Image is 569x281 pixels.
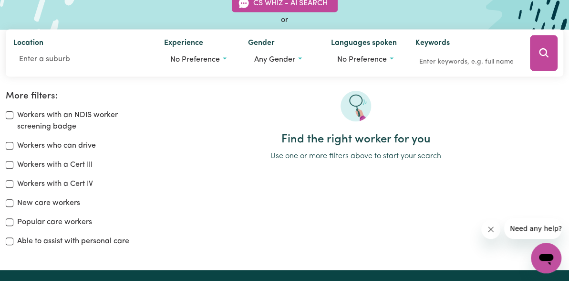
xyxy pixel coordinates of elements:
button: Search [530,35,558,71]
label: Workers with an NDIS worker screening badge [17,109,136,132]
div: or [6,14,563,25]
label: New care workers [17,197,80,209]
button: Worker experience options [164,50,233,68]
label: Keywords [415,37,449,50]
span: Need any help? [6,7,58,14]
input: Enter a suburb [13,50,149,67]
span: No preference [170,55,220,63]
iframe: Button to launch messaging window [531,243,561,273]
label: Gender [248,37,275,50]
label: Workers with a Cert III [17,159,93,171]
label: Popular care workers [17,216,92,228]
button: Worker language preferences [331,50,400,68]
button: Worker gender preference [248,50,316,68]
h2: More filters: [6,91,136,102]
label: Able to assist with personal care [17,236,129,247]
iframe: Message from company [504,218,561,239]
p: Use one or more filters above to start your search [148,151,563,162]
span: No preference [337,55,387,63]
label: Location [13,37,43,50]
label: Workers with a Cert IV [17,178,93,190]
label: Experience [164,37,203,50]
iframe: Close message [481,220,500,239]
h2: Find the right worker for you [148,133,563,147]
label: Workers who can drive [17,140,96,151]
label: Languages spoken [331,37,397,50]
input: Enter keywords, e.g. full name, interests [415,54,517,69]
span: Any gender [254,55,295,63]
